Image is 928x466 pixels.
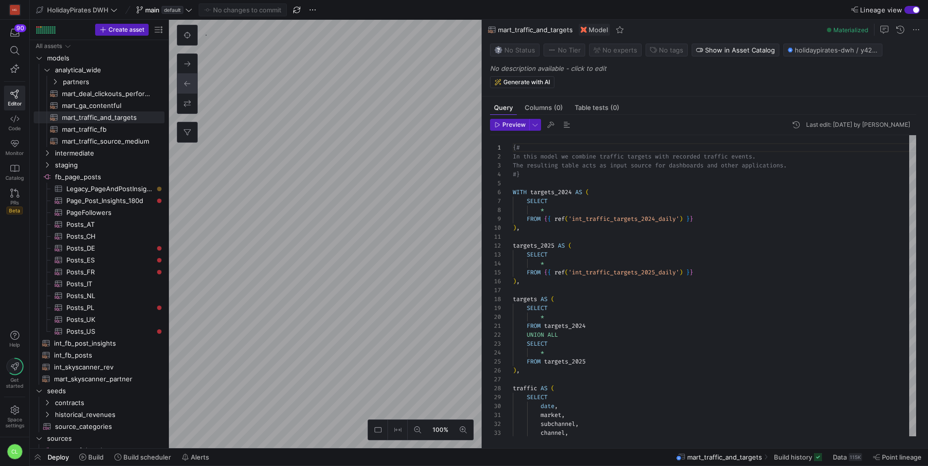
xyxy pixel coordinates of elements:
[527,358,541,365] span: FROM
[513,277,516,285] span: )
[516,224,520,232] span: ,
[34,373,164,385] a: mart_skyscanner_partner​​​​​​​​​​
[66,255,153,266] span: Posts_ES​​​​​​​​​
[4,160,25,185] a: Catalog
[66,266,153,278] span: Posts_FR​​​​​​​​​
[575,188,582,196] span: AS
[513,153,686,160] span: In this model we combine traffic targets with reco
[490,143,501,152] div: 1
[547,331,558,339] span: ALL
[527,215,541,223] span: FROM
[34,397,164,409] div: Press SPACE to select this row.
[686,215,690,223] span: }
[686,161,787,169] span: oards and other applications.
[547,215,551,223] span: {
[7,444,23,460] div: CL
[110,449,175,466] button: Build scheduler
[547,268,551,276] span: {
[828,449,867,466] button: Data115K
[513,295,537,303] span: targets
[490,179,501,188] div: 5
[48,453,69,461] span: Deploy
[541,429,565,437] span: channel
[34,385,164,397] div: Press SPACE to select this row.
[589,44,642,56] button: No experts
[4,401,25,433] a: Spacesettings
[494,104,513,111] span: Query
[34,207,164,218] a: PageFollowers​​​​​​​​​
[34,195,164,207] a: Page_Post_Insights_180d​​​​​​​​​
[34,349,164,361] a: int_fb_posts​​​​​​​​​​
[554,104,563,111] span: (0)
[10,200,19,206] span: PRs
[513,161,686,169] span: The resulting table acts as input source for dashb
[34,361,164,373] a: int_skyscanner_rev​​​​​​​​​​
[34,218,164,230] a: Posts_AT​​​​​​​​​
[833,453,847,461] span: Data
[145,6,160,14] span: main
[62,112,153,123] span: mart_traffic_and_targets​​​​​​​​​​
[4,110,25,135] a: Code
[490,312,501,321] div: 20
[4,441,25,462] button: CL
[544,268,547,276] span: {
[34,373,164,385] div: Press SPACE to select this row.
[54,373,153,385] span: mart_skyscanner_partner​​​​​​​​​​
[544,44,585,56] button: No tierNo Tier
[806,121,910,128] div: Last edit: [DATE] by [PERSON_NAME]
[554,215,565,223] span: ref
[66,231,153,242] span: Posts_CH​​​​​​​​​
[568,268,679,276] span: 'int_traffic_targets_2025_daily'
[527,268,541,276] span: FROM
[34,290,164,302] div: Press SPACE to select this row.
[66,290,153,302] span: Posts_NL​​​​​​​​​
[586,188,589,196] span: (
[610,104,619,111] span: (0)
[66,326,153,337] span: Posts_US​​​​​​​​​
[34,337,164,349] a: int_fb_post_insights​​​​​​​​​​
[769,449,826,466] button: Build history
[47,6,109,14] span: HolidayPirates DWH
[659,46,683,54] span: No tags
[548,46,581,54] span: No Tier
[646,44,688,56] button: No tags
[34,3,120,16] button: HolidayPirates DWH
[34,409,164,420] div: Press SPACE to select this row.
[5,150,24,156] span: Monitor
[95,24,149,36] button: Create asset
[34,278,164,290] a: Posts_IT​​​​​​​​​
[554,402,558,410] span: ,
[527,251,547,259] span: SELECT
[490,304,501,312] div: 19
[513,224,516,232] span: )
[581,27,587,33] img: undefined
[34,76,164,88] div: Press SPACE to select this row.
[490,321,501,330] div: 21
[34,230,164,242] div: Press SPACE to select this row.
[490,402,501,411] div: 30
[527,331,544,339] span: UNION
[686,153,756,160] span: rded traffic events.
[34,123,164,135] a: mart_traffic_fb​​​​​​​​​​
[551,384,554,392] span: (
[783,44,882,56] button: holidaypirates-dwh / y42_holidaypirates_dwh_main / mart_traffic_and_targets
[498,26,573,34] span: mart_traffic_and_targets
[66,207,153,218] span: PageFollowers​​​​​​​​​
[34,40,164,52] div: Press SPACE to select this row.
[34,420,164,432] a: source_categories​​​​​​
[565,215,568,223] span: (
[14,24,26,32] div: 90
[544,358,586,365] span: targets_2025
[490,250,501,259] div: 13
[554,268,565,276] span: ref
[490,197,501,206] div: 7
[544,322,586,330] span: targets_2024
[490,268,501,277] div: 15
[5,416,24,428] span: Space settings
[34,361,164,373] div: Press SPACE to select this row.
[568,242,572,250] span: (
[561,411,565,419] span: ,
[34,183,164,195] a: Legacy_PageAndPostInsights​​​​​​​​​
[490,286,501,295] div: 17
[490,393,501,402] div: 29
